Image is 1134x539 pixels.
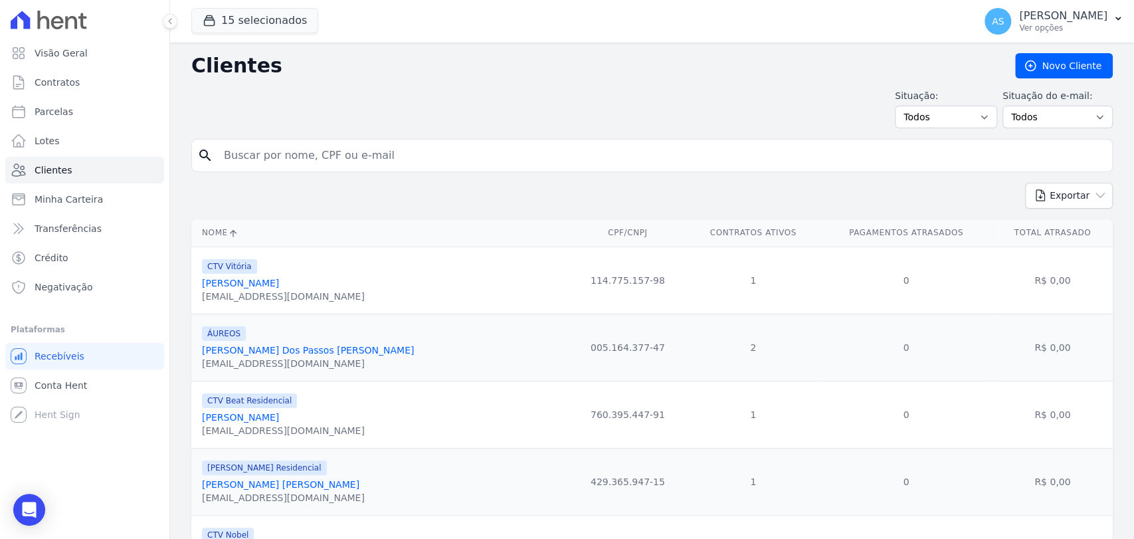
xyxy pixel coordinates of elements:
td: 1 [686,247,820,314]
button: Exportar [1025,183,1113,209]
a: Crédito [5,245,164,271]
a: Novo Cliente [1015,53,1113,78]
input: Buscar por nome, CPF ou e-mail [216,142,1107,169]
span: Conta Hent [35,379,87,392]
td: 005.164.377-47 [569,314,686,381]
th: CPF/CNPJ [569,219,686,247]
div: [EMAIL_ADDRESS][DOMAIN_NAME] [202,290,365,303]
span: CTV Vitória [202,259,257,274]
a: Parcelas [5,98,164,125]
span: CTV Beat Residencial [202,393,297,408]
a: [PERSON_NAME] Dos Passos [PERSON_NAME] [202,345,414,356]
button: 15 selecionados [191,8,318,33]
a: Lotes [5,128,164,154]
a: Minha Carteira [5,186,164,213]
div: [EMAIL_ADDRESS][DOMAIN_NAME] [202,357,414,370]
span: Crédito [35,251,68,265]
a: [PERSON_NAME] [PERSON_NAME] [202,479,359,490]
span: Negativação [35,280,93,294]
td: 114.775.157-98 [569,247,686,314]
td: R$ 0,00 [992,381,1113,448]
td: 2 [686,314,820,381]
td: R$ 0,00 [992,448,1113,515]
div: [EMAIL_ADDRESS][DOMAIN_NAME] [202,491,365,504]
p: [PERSON_NAME] [1019,9,1107,23]
div: Open Intercom Messenger [13,494,45,526]
i: search [197,148,213,163]
td: 1 [686,381,820,448]
a: Negativação [5,274,164,300]
a: Transferências [5,215,164,242]
a: [PERSON_NAME] [202,278,279,288]
td: 0 [820,247,992,314]
td: 0 [820,314,992,381]
td: 429.365.947-15 [569,448,686,515]
span: AS [992,17,1004,26]
td: R$ 0,00 [992,247,1113,314]
span: Clientes [35,163,72,177]
span: Visão Geral [35,47,88,60]
a: Contratos [5,69,164,96]
span: Lotes [35,134,60,148]
a: [PERSON_NAME] [202,412,279,423]
td: 0 [820,448,992,515]
th: Contratos Ativos [686,219,820,247]
td: R$ 0,00 [992,314,1113,381]
td: 760.395.447-91 [569,381,686,448]
th: Total Atrasado [992,219,1113,247]
label: Situação: [895,89,997,103]
th: Pagamentos Atrasados [820,219,992,247]
th: Nome [191,219,569,247]
span: Minha Carteira [35,193,103,206]
span: [PERSON_NAME] Residencial [202,461,327,475]
td: 1 [686,448,820,515]
span: Transferências [35,222,102,235]
button: AS [PERSON_NAME] Ver opções [974,3,1134,40]
td: 0 [820,381,992,448]
span: Parcelas [35,105,73,118]
a: Conta Hent [5,372,164,399]
div: Plataformas [11,322,159,338]
a: Clientes [5,157,164,183]
a: Recebíveis [5,343,164,370]
a: Visão Geral [5,40,164,66]
p: Ver opções [1019,23,1107,33]
span: ÁUREOS [202,326,246,341]
span: Contratos [35,76,80,89]
label: Situação do e-mail: [1002,89,1113,103]
span: Recebíveis [35,350,84,363]
div: [EMAIL_ADDRESS][DOMAIN_NAME] [202,424,365,437]
h2: Clientes [191,54,994,78]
